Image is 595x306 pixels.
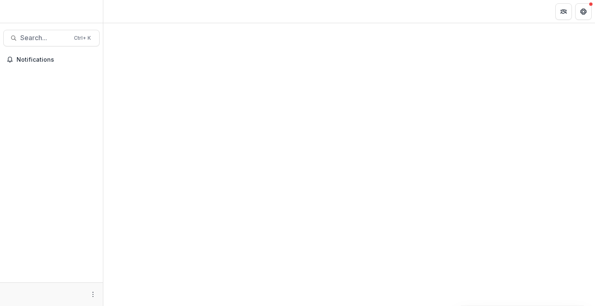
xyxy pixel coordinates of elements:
[72,34,93,43] div: Ctrl + K
[575,3,592,20] button: Get Help
[20,34,69,42] span: Search...
[107,5,142,17] nav: breadcrumb
[3,30,100,46] button: Search...
[88,289,98,299] button: More
[17,56,96,63] span: Notifications
[3,53,100,66] button: Notifications
[555,3,572,20] button: Partners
